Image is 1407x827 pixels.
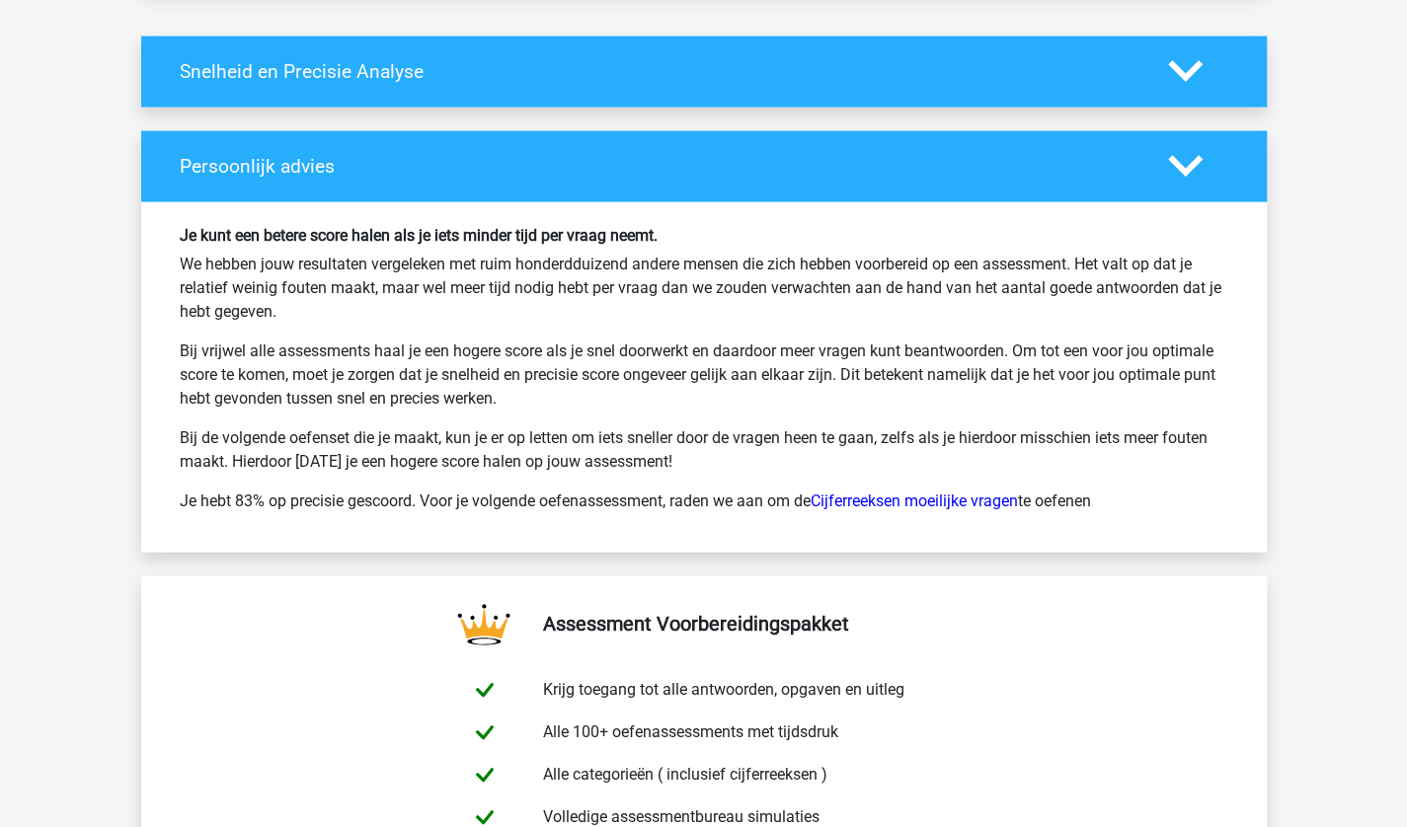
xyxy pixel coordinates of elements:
p: Je hebt 83% op precisie gescoord. Voor je volgende oefenassessment, raden we aan om de te oefenen [180,489,1228,513]
p: Bij de volgende oefenset die je maakt, kun je er op letten om iets sneller door de vragen heen te... [180,426,1228,474]
h6: Je kunt een betere score halen als je iets minder tijd per vraag neemt. [180,226,1228,245]
p: We hebben jouw resultaten vergeleken met ruim honderdduizend andere mensen die zich hebben voorbe... [180,253,1228,324]
h4: Snelheid en Precisie Analyse [180,60,1138,83]
p: Bij vrijwel alle assessments haal je een hogere score als je snel doorwerkt en daardoor meer vrag... [180,339,1228,411]
h4: Persoonlijk advies [180,155,1138,178]
a: Cijferreeksen moeilijke vragen [811,491,1018,510]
